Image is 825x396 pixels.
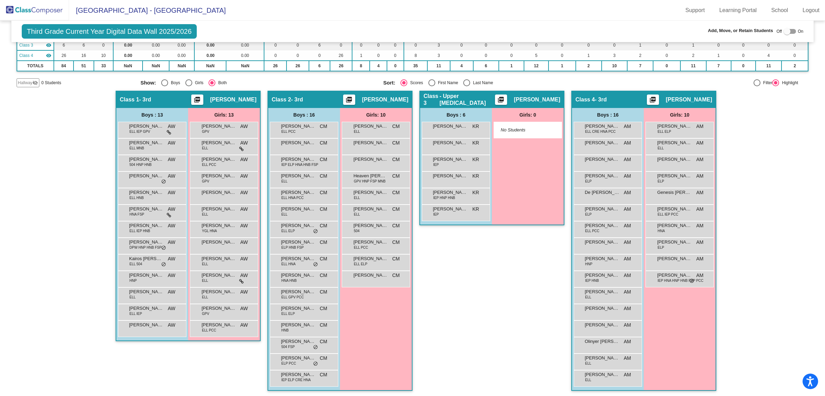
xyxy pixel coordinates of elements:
span: ELP HNB FSP [281,245,304,250]
div: Boys [168,80,180,86]
span: [PERSON_NAME] [281,222,316,229]
div: Boys : 13 [116,108,188,122]
span: [PERSON_NAME] [281,189,316,196]
td: 0 [287,50,309,61]
span: ELL IEP PCC [658,212,678,217]
td: 0.00 [194,40,226,50]
span: [PERSON_NAME] [202,172,236,179]
mat-radio-group: Select an option [140,79,378,86]
span: AW [168,239,175,246]
span: AM [696,189,703,196]
td: 0 [499,40,524,50]
span: AW [240,123,248,130]
span: AM [696,172,703,180]
span: GPV [202,179,209,184]
td: 7 [627,61,653,71]
span: [PERSON_NAME] [585,139,619,146]
td: 0 [370,40,387,50]
span: [PERSON_NAME] [657,172,692,179]
td: 0 [387,61,404,71]
td: 0 [653,40,680,50]
span: ELP [585,179,592,184]
span: [PERSON_NAME] [PERSON_NAME] [433,139,467,146]
td: 0 [782,50,808,61]
span: - Upper [MEDICAL_DATA] [439,93,495,107]
span: AM [696,123,703,130]
span: CM [392,239,400,246]
span: AM [696,139,703,147]
span: ELL [281,212,288,217]
td: 0 [731,40,756,50]
span: AW [240,239,248,246]
span: On [798,28,803,34]
td: 6 [309,40,330,50]
span: 504 HNP HNB [129,162,152,167]
td: 51 [74,61,94,71]
td: 7 [706,61,731,71]
span: YGL HNA [202,228,217,234]
span: [PERSON_NAME] [PERSON_NAME] [433,156,467,163]
span: Off [776,28,782,34]
td: NaN [113,61,143,71]
span: CM [320,239,327,246]
span: AM [696,239,703,246]
span: De [PERSON_NAME] [585,189,619,196]
td: 3 [602,50,628,61]
span: ELL PCC [585,228,599,234]
span: CM [320,189,327,196]
span: [PERSON_NAME] [PERSON_NAME] [281,156,316,163]
td: 0 [387,40,404,50]
span: AM [624,123,631,130]
td: TOTALS [17,61,54,71]
td: 11 [427,61,450,71]
span: do_not_disturb_alt [161,179,166,185]
span: No Students [501,127,544,133]
span: [PERSON_NAME] [202,222,236,229]
mat-icon: visibility_off [32,80,38,86]
td: 0 [330,40,352,50]
span: ELL [354,195,360,200]
span: AM [624,189,631,196]
span: AW [168,222,175,229]
td: 26 [330,61,352,71]
span: Add, Move, or Retain Students [708,27,773,34]
span: ELL HNB [129,195,144,200]
td: 0 [782,40,808,50]
td: 0.00 [169,40,194,50]
span: CM [320,222,327,229]
span: [PERSON_NAME] [353,206,388,212]
td: 26 [54,50,74,61]
span: [PERSON_NAME] [202,239,236,246]
span: ELL [354,129,360,134]
span: IEP HNP HNB [433,195,455,200]
td: 0 [706,40,731,50]
button: Print Students Details [647,95,659,105]
span: ELL [658,146,664,151]
div: Girls: 0 [492,108,564,122]
span: CM [392,123,400,130]
span: CM [320,139,327,147]
div: Scores [407,80,423,86]
span: Hallway [18,80,32,86]
td: 33 [94,61,113,71]
td: 0.00 [226,40,264,50]
span: [PERSON_NAME] [129,222,164,229]
td: 0 [473,50,499,61]
td: 8 [352,61,370,71]
td: 0.00 [113,40,143,50]
span: DPW HNP HNB FSP [129,245,162,250]
td: 2 [576,61,602,71]
span: AW [168,206,175,213]
span: [PERSON_NAME] [585,206,619,212]
span: [PERSON_NAME] [202,206,236,212]
td: 8 [404,50,428,61]
td: 4 [450,61,473,71]
span: [PERSON_NAME] [281,172,316,179]
span: AW [168,123,175,130]
span: Class 4 [19,52,33,59]
td: 0 [602,40,628,50]
span: KR [473,123,479,130]
td: 0 [473,40,499,50]
span: CM [320,123,327,130]
div: Girls [192,80,204,86]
